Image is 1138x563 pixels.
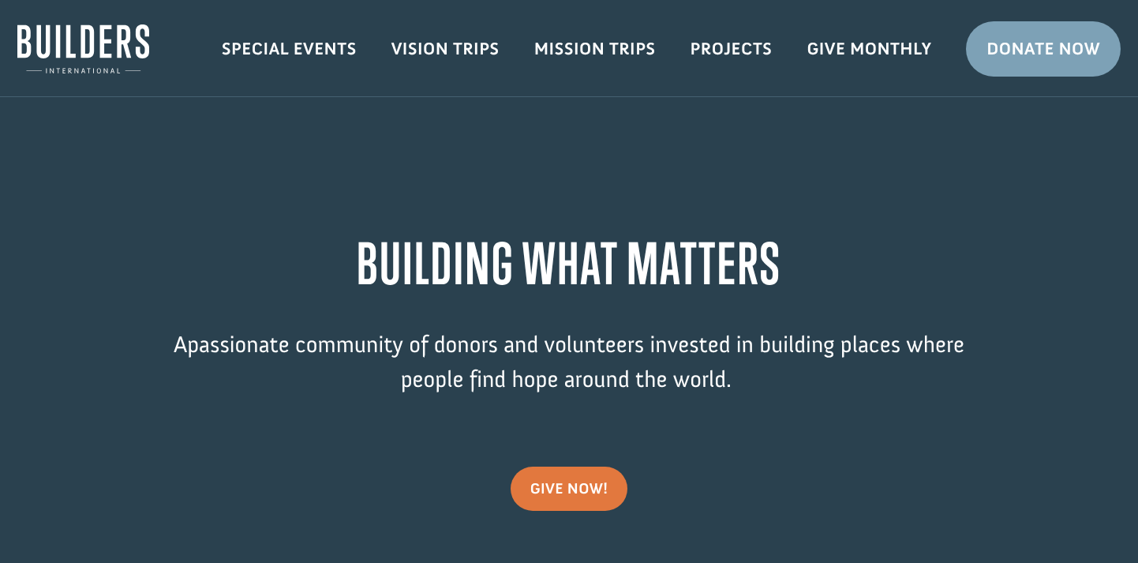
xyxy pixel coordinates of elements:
h1: BUILDING WHAT MATTERS [143,231,995,304]
a: Donate Now [966,21,1121,77]
span: A [174,330,187,358]
a: Vision Trips [374,26,517,72]
p: passionate community of donors and volunteers invested in building places where people find hope ... [143,328,995,420]
a: Mission Trips [517,26,673,72]
a: Projects [673,26,790,72]
a: Give Monthly [789,26,949,72]
a: give now! [511,467,628,511]
a: Special Events [204,26,374,72]
img: Builders International [17,24,149,73]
